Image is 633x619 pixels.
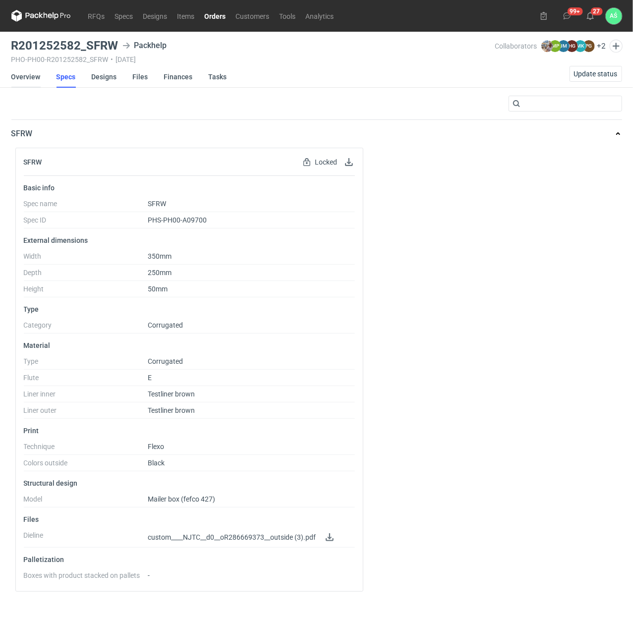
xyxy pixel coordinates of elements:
button: 27 [582,8,598,24]
div: Locked [301,156,339,168]
div: Adrian Świerżewski [606,8,622,24]
a: Specs [110,10,138,22]
p: Structural design [24,479,355,487]
span: - [148,571,150,579]
dt: Dieline [24,531,148,548]
a: Designs [138,10,173,22]
button: Download specification [343,156,355,168]
a: Tasks [209,66,227,88]
a: Tools [275,10,301,22]
p: Palletization [24,556,355,563]
a: Finances [164,66,193,88]
span: 50mm [148,285,168,293]
p: Files [24,515,355,523]
span: • [111,56,114,63]
dt: Spec name [24,200,148,212]
p: SFRW [11,128,33,140]
span: custom____NJTC__d0__oR286669373__outside (3).pdf [148,533,316,541]
figcaption: HG [566,40,578,52]
a: Specs [57,66,76,88]
span: Testliner brown [148,406,195,414]
button: Edit collaborators [609,40,622,53]
figcaption: PG [583,40,595,52]
span: 250mm [148,269,172,277]
span: Black [148,459,165,467]
span: Corrugated [148,321,183,329]
span: Flexo [148,443,164,450]
dt: Type [24,357,148,370]
span: Corrugated [148,357,183,365]
a: Designs [92,66,117,88]
dt: Technique [24,443,148,455]
svg: Packhelp Pro [11,10,71,22]
dt: Colors outside [24,459,148,471]
dt: Spec ID [24,216,148,228]
figcaption: MK [575,40,586,52]
p: Basic info [24,184,355,192]
a: Customers [231,10,275,22]
a: Files [133,66,148,88]
h3: R201252582_SFRW [11,40,118,52]
dt: Flute [24,374,148,386]
dt: Liner inner [24,390,148,402]
button: 99+ [559,8,575,24]
span: SFRW [148,200,166,208]
p: Type [24,305,355,313]
div: Packhelp [122,40,167,52]
a: Items [173,10,200,22]
p: Material [24,341,355,349]
figcaption: MP [549,40,561,52]
a: Overview [11,66,41,88]
p: External dimensions [24,236,355,244]
span: 350mm [148,252,172,260]
a: Analytics [301,10,339,22]
dt: Width [24,252,148,265]
img: Michał Palasek [541,40,553,52]
span: Mailer box (fefco 427) [148,495,215,503]
h2: SFRW [24,158,42,166]
dt: Depth [24,269,148,281]
div: PHO-PH00-R201252582_SFRW [DATE] [11,56,495,63]
a: Orders [200,10,231,22]
dt: Model [24,495,148,507]
span: Testliner brown [148,390,195,398]
span: PHS-PH00-A09700 [148,216,207,224]
dt: Height [24,285,148,297]
dt: Liner outer [24,406,148,419]
dt: Category [24,321,148,334]
button: Update status [570,66,622,82]
span: E [148,374,152,382]
button: AŚ [606,8,622,24]
button: +2 [597,42,606,51]
a: RFQs [83,10,110,22]
span: Update status [574,70,618,77]
figcaption: JM [558,40,570,52]
dt: Boxes with product stacked on pallets [24,571,148,583]
p: Print [24,427,355,435]
span: Collaborators [495,42,537,50]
